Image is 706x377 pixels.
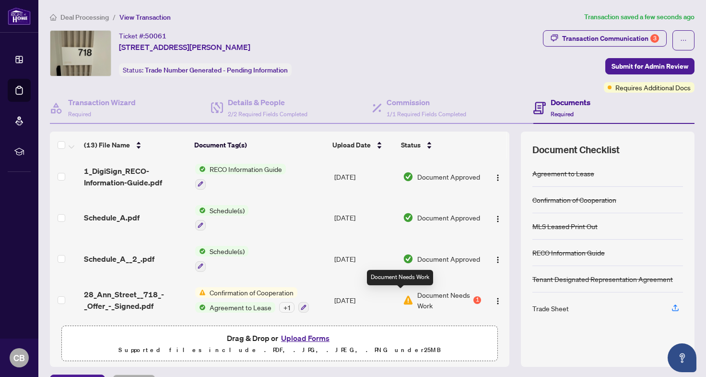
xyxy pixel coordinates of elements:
[195,246,248,272] button: Status IconSchedule(s)
[532,303,569,314] div: Trade Sheet
[119,30,166,41] div: Ticket #:
[119,63,292,76] div: Status:
[387,110,466,118] span: 1/1 Required Fields Completed
[195,164,286,190] button: Status IconRECO Information Guide
[84,289,188,312] span: 28_Ann_Street__718_-_Offer_-_Signed.pdf
[84,165,188,188] span: 1_DigiSign_RECO-Information-Guide.pdf
[584,12,694,23] article: Transaction saved a few seconds ago
[206,205,248,216] span: Schedule(s)
[543,30,667,47] button: Transaction Communication3
[190,132,329,158] th: Document Tag(s)
[367,270,433,285] div: Document Needs Work
[532,247,605,258] div: RECO Information Guide
[195,246,206,256] img: Status Icon
[417,212,480,223] span: Document Approved
[403,295,413,305] img: Document Status
[62,326,497,362] span: Drag & Drop orUpload FormsSupported files include .PDF, .JPG, .JPEG, .PNG under25MB
[605,58,694,74] button: Submit for Admin Review
[403,212,413,223] img: Document Status
[228,110,307,118] span: 2/2 Required Fields Completed
[417,290,471,311] span: Document Needs Work
[494,174,502,182] img: Logo
[532,274,673,284] div: Tenant Designated Representation Agreement
[680,37,687,44] span: ellipsis
[195,287,206,298] img: Status Icon
[330,156,399,197] td: [DATE]
[332,140,371,150] span: Upload Date
[403,171,413,182] img: Document Status
[60,13,109,22] span: Deal Processing
[227,332,332,344] span: Drag & Drop or
[562,31,659,46] div: Transaction Communication
[13,351,25,365] span: CB
[145,32,166,40] span: 50061
[329,132,397,158] th: Upload Date
[668,343,696,372] button: Open asap
[330,280,399,321] td: [DATE]
[494,215,502,223] img: Logo
[401,140,421,150] span: Status
[532,221,598,231] div: MLS Leased Print Out
[68,110,91,118] span: Required
[68,97,136,108] h4: Transaction Wizard
[278,332,332,344] button: Upload Forms
[490,210,506,225] button: Logo
[50,31,111,76] img: IMG-W12217076_1.jpg
[206,287,297,298] span: Confirmation of Cooperation
[195,302,206,313] img: Status Icon
[195,287,309,313] button: Status IconConfirmation of CooperationStatus IconAgreement to Lease+1
[494,256,502,264] img: Logo
[403,254,413,264] img: Document Status
[551,97,590,108] h4: Documents
[330,197,399,239] td: [DATE]
[397,132,482,158] th: Status
[80,132,190,158] th: (13) File Name
[494,297,502,305] img: Logo
[195,205,206,216] img: Status Icon
[8,7,31,25] img: logo
[417,171,480,182] span: Document Approved
[68,344,492,356] p: Supported files include .PDF, .JPG, .JPEG, .PNG under 25 MB
[195,164,206,174] img: Status Icon
[417,254,480,264] span: Document Approved
[84,253,154,265] span: Schedule_A__2_.pdf
[532,143,620,157] span: Document Checklist
[84,140,130,150] span: (13) File Name
[490,292,506,308] button: Logo
[228,97,307,108] h4: Details & People
[206,164,286,174] span: RECO Information Guide
[650,34,659,43] div: 3
[612,59,688,74] span: Submit for Admin Review
[490,169,506,184] button: Logo
[206,246,248,256] span: Schedule(s)
[330,238,399,280] td: [DATE]
[113,12,116,23] li: /
[532,195,616,205] div: Confirmation of Cooperation
[206,302,275,313] span: Agreement to Lease
[84,212,140,223] span: Schedule_A.pdf
[473,296,481,304] div: 1
[195,205,248,231] button: Status IconSchedule(s)
[532,168,594,179] div: Agreement to Lease
[119,41,250,53] span: [STREET_ADDRESS][PERSON_NAME]
[279,302,294,313] div: + 1
[615,82,691,93] span: Requires Additional Docs
[387,97,466,108] h4: Commission
[490,251,506,267] button: Logo
[119,13,171,22] span: View Transaction
[50,14,57,21] span: home
[551,110,574,118] span: Required
[145,66,288,74] span: Trade Number Generated - Pending Information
